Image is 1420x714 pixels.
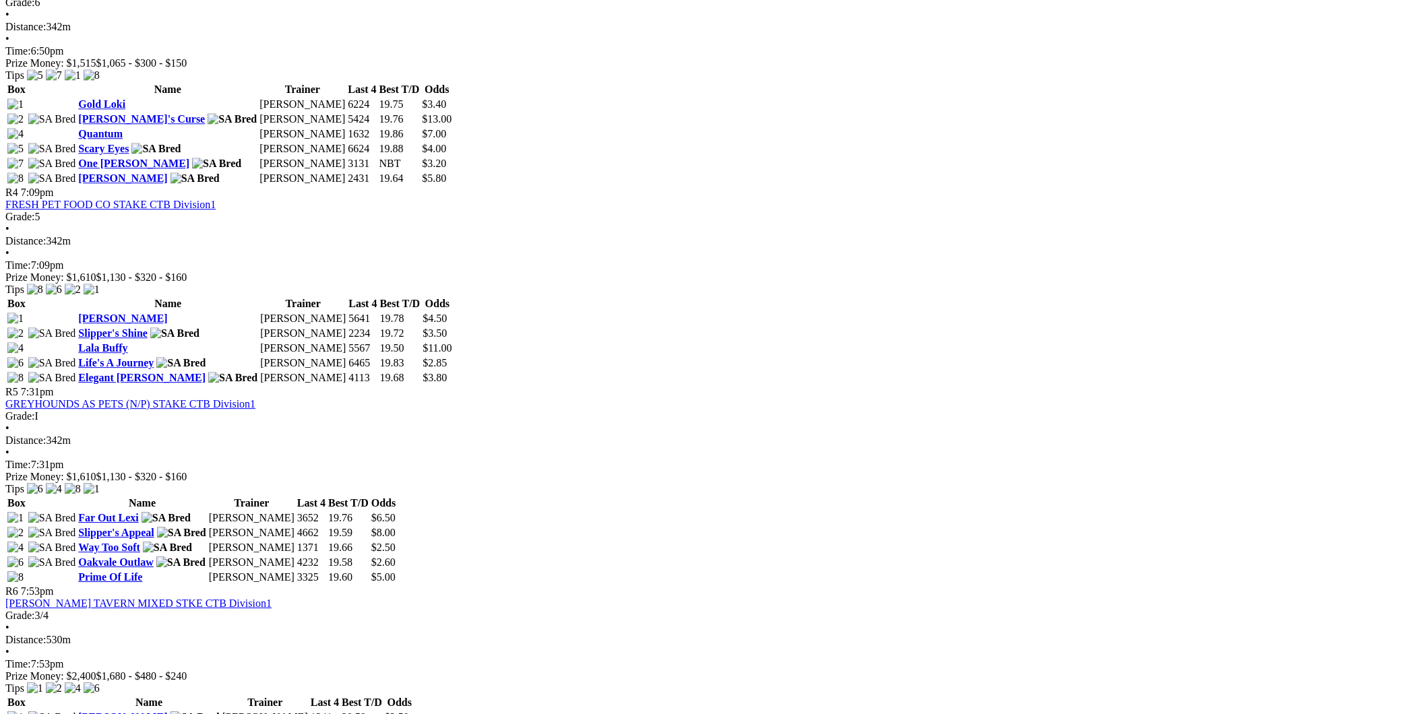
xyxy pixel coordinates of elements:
[78,313,167,324] a: [PERSON_NAME]
[328,496,369,510] th: Best T/D
[208,372,257,384] img: SA Bred
[7,571,24,583] img: 8
[310,696,340,709] th: Last 4
[5,634,46,645] span: Distance:
[5,211,1415,223] div: 5
[371,571,396,583] span: $5.00
[5,634,1415,646] div: 530m
[208,113,257,125] img: SA Bred
[78,556,154,568] a: Oakvale Outlaw
[348,127,377,141] td: 1632
[259,297,346,311] th: Trainer
[84,483,100,495] img: 1
[348,83,377,96] th: Last 4
[5,434,46,446] span: Distance:
[7,143,24,155] img: 5
[208,556,295,569] td: [PERSON_NAME]
[422,172,446,184] span: $5.80
[422,98,446,110] span: $3.40
[7,128,24,140] img: 4
[5,610,35,621] span: Grade:
[5,597,272,609] a: [PERSON_NAME] TAVERN MIXED STKE CTB Division1
[5,223,9,234] span: •
[157,527,206,539] img: SA Bred
[371,496,396,510] th: Odds
[297,511,326,525] td: 3652
[5,57,1415,69] div: Prize Money: $1,515
[78,143,129,154] a: Scary Eyes
[7,556,24,569] img: 6
[96,271,187,283] span: $1,130 - $320 - $160
[371,556,396,568] span: $2.60
[328,541,369,554] td: 19.66
[5,398,255,410] a: GREYHOUNDS AS PETS (N/P) STAKE CTB Division1
[28,542,76,554] img: SA Bred
[379,371,421,385] td: 19.68
[28,372,76,384] img: SA Bred
[84,284,100,296] img: 1
[379,112,421,126] td: 19.76
[259,371,346,385] td: [PERSON_NAME]
[7,497,26,509] span: Box
[328,511,369,525] td: 19.76
[131,143,181,155] img: SA Bred
[5,459,1415,471] div: 7:31pm
[5,670,1415,682] div: Prize Money: $2,400
[7,113,24,125] img: 2
[423,372,447,383] span: $3.80
[5,658,1415,670] div: 7:53pm
[297,526,326,540] td: 4662
[379,342,421,355] td: 19.50
[328,526,369,540] td: 19.59
[348,327,377,340] td: 2234
[5,33,9,44] span: •
[5,483,24,494] span: Tips
[78,527,154,538] a: Slipper's Appeal
[371,542,396,553] span: $2.50
[5,410,35,422] span: Grade:
[5,610,1415,622] div: 3/4
[297,541,326,554] td: 1371
[259,83,346,96] th: Trainer
[65,69,81,82] img: 1
[65,483,81,495] img: 8
[27,682,43,694] img: 1
[423,357,447,368] span: $2.85
[78,113,205,125] a: [PERSON_NAME]'s Curse
[78,83,257,96] th: Name
[348,312,377,325] td: 5641
[7,172,24,185] img: 8
[171,172,220,185] img: SA Bred
[208,496,295,510] th: Trainer
[7,372,24,384] img: 8
[259,342,346,355] td: [PERSON_NAME]
[5,585,18,597] span: R6
[78,98,125,110] a: Gold Loki
[78,342,127,354] a: Lala Buffy
[28,512,76,524] img: SA Bred
[7,342,24,354] img: 4
[27,483,43,495] img: 6
[422,143,446,154] span: $4.00
[421,83,452,96] th: Odds
[28,527,76,539] img: SA Bred
[156,556,206,569] img: SA Bred
[5,410,1415,422] div: I
[7,357,24,369] img: 6
[5,646,9,657] span: •
[379,327,421,340] td: 19.72
[78,357,154,368] a: Life's A Journey
[78,696,220,709] th: Name
[259,127,346,141] td: [PERSON_NAME]
[297,496,326,510] th: Last 4
[5,45,31,57] span: Time:
[297,556,326,569] td: 4232
[5,284,24,295] span: Tips
[5,622,9,633] span: •
[379,172,421,185] td: 19.64
[28,158,76,170] img: SA Bred
[5,682,24,694] span: Tips
[371,527,396,538] span: $8.00
[84,69,100,82] img: 8
[5,9,9,20] span: •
